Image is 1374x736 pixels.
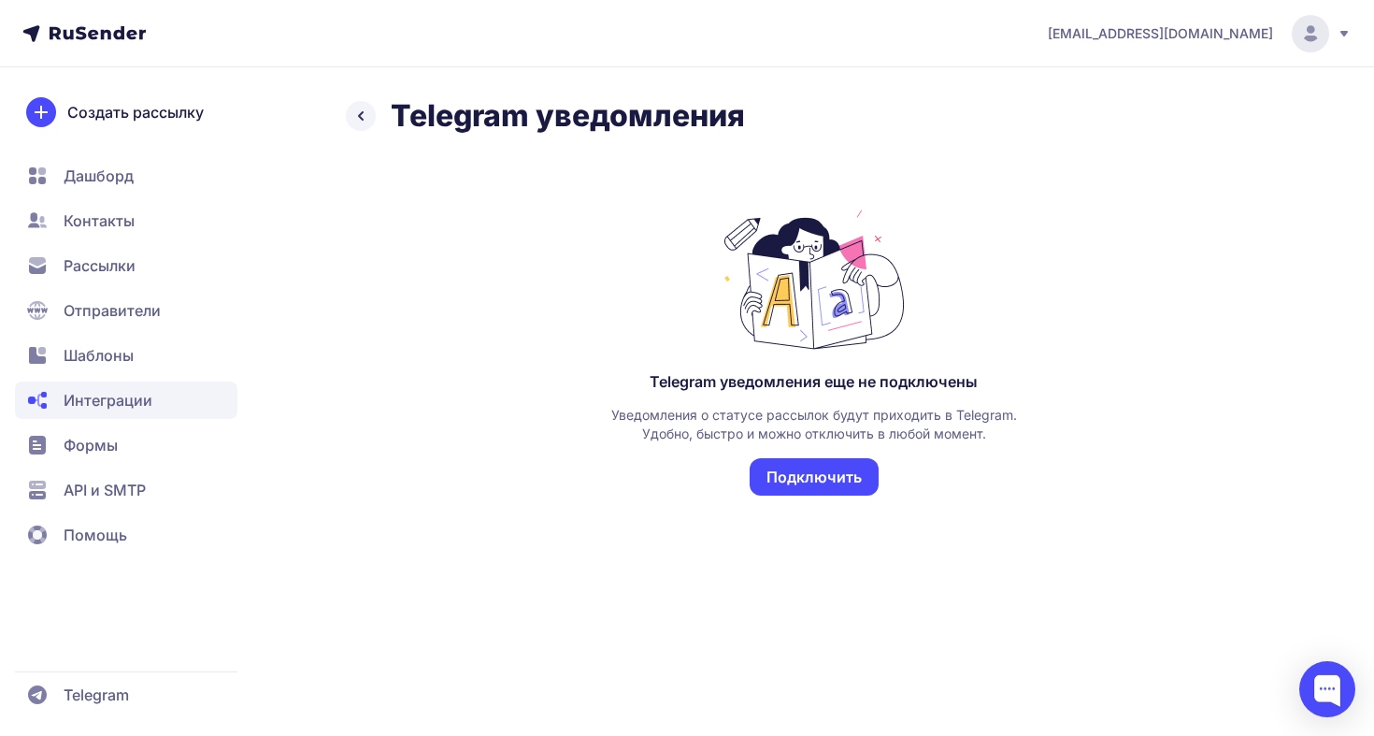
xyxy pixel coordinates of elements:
[650,372,978,391] div: Telegram уведомления еще не подключены
[64,209,135,232] span: Контакты
[64,479,146,501] span: API и SMTP
[64,344,134,367] span: Шаблоны
[608,406,1020,443] div: Уведомления о статусе рассылок будут приходить в Telegram. Удобно, быстро и можно отключить в люб...
[64,299,161,322] span: Отправители
[1048,24,1273,43] span: [EMAIL_ADDRESS][DOMAIN_NAME]
[721,209,908,350] img: Telegram уведомления
[64,434,118,456] span: Формы
[391,97,745,135] h2: Telegram уведомления
[64,524,127,546] span: Помощь
[67,101,204,123] span: Создать рассылку
[15,676,237,714] a: Telegram
[64,684,129,706] span: Telegram
[64,254,136,277] span: Рассылки
[64,165,134,187] span: Дашборд
[64,389,152,411] span: Интеграции
[750,458,879,496] button: Подключить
